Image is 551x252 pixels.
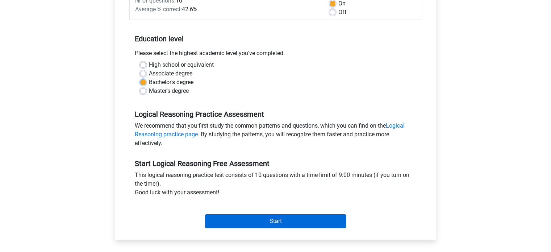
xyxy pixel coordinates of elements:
label: Off [338,8,347,17]
h5: Logical Reasoning Practice Assessment [135,110,417,119]
div: Please select the highest academic level you’ve completed. [129,49,422,61]
h5: Education level [135,32,417,46]
div: We recommend that you first study the common patterns and questions, which you can find on the . ... [129,121,422,150]
label: Associate degree [149,69,192,78]
div: This logical reasoning practice test consists of 10 questions with a time limit of 9:00 minutes (... [129,171,422,200]
label: High school or equivalent [149,61,214,69]
input: Start [205,214,346,228]
h5: Start Logical Reasoning Free Assessment [135,159,417,168]
span: Average % correct: [135,6,182,13]
div: 42.6% [130,5,324,14]
label: Master's degree [149,87,189,95]
label: Bachelor's degree [149,78,193,87]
